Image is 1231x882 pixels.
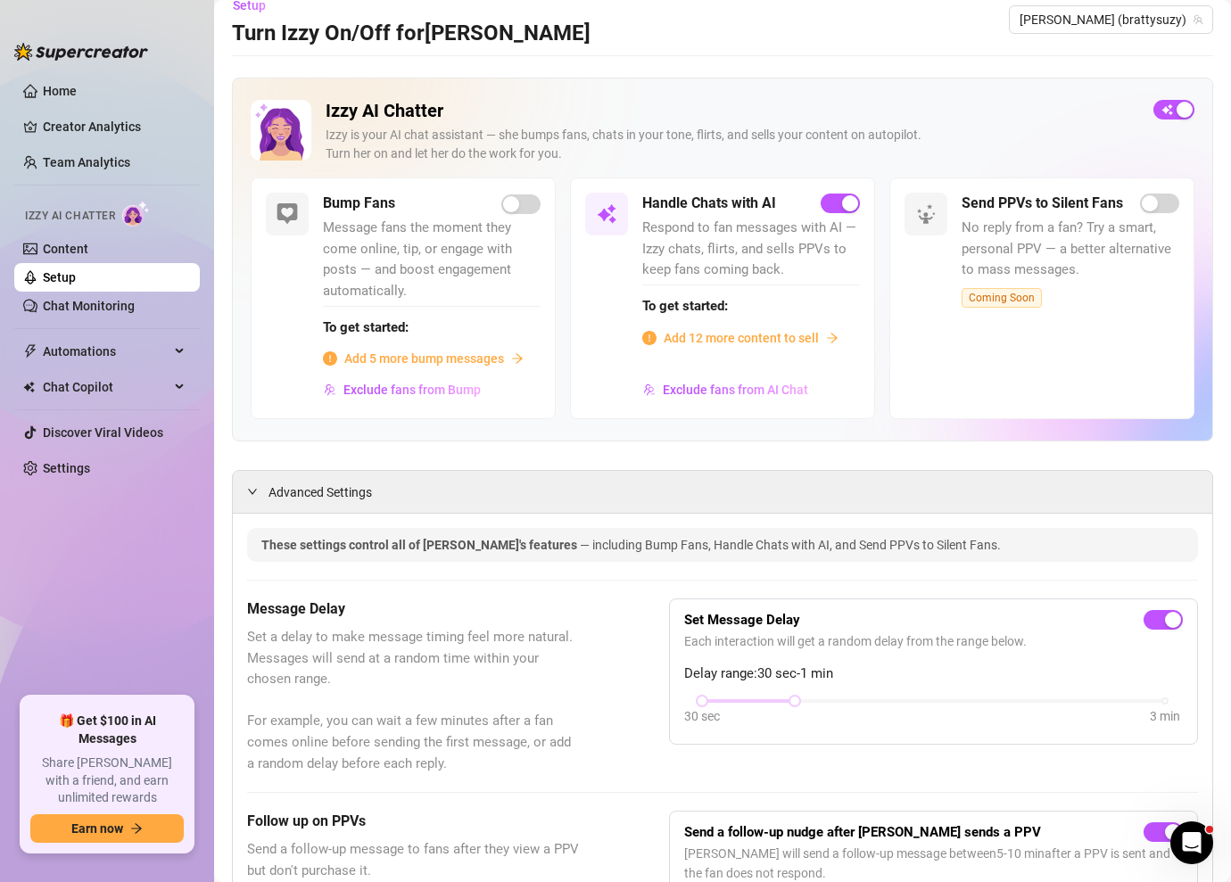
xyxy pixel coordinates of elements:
h2: Izzy AI Chatter [326,100,1139,122]
span: thunderbolt [23,344,37,359]
h5: Bump Fans [323,193,395,214]
span: arrow-right [511,352,524,365]
span: arrow-right [826,332,839,344]
span: Chat Copilot [43,373,169,401]
img: AI Chatter [122,201,150,227]
a: Team Analytics [43,155,130,169]
span: 🎁 Get $100 in AI Messages [30,713,184,747]
span: Coming Soon [962,288,1042,308]
div: 30 sec [684,706,720,726]
span: expanded [247,486,258,497]
a: Settings [43,461,90,475]
h3: Turn Izzy On/Off for [PERSON_NAME] [232,20,591,48]
strong: To get started: [642,298,728,314]
a: Content [43,242,88,256]
a: Discover Viral Videos [43,425,163,440]
button: Exclude fans from Bump [323,375,482,404]
button: Exclude fans from AI Chat [642,375,809,404]
span: Automations [43,337,169,366]
button: Earn nowarrow-right [30,814,184,843]
img: svg%3e [324,383,336,396]
h5: Handle Chats with AI [642,193,776,214]
span: Each interaction will get a random delay from the range below. [684,631,1183,651]
strong: To get started: [323,319,409,335]
div: expanded [247,482,269,501]
span: info-circle [323,351,337,366]
span: These settings control all of [PERSON_NAME]'s features [261,538,580,552]
img: logo-BBDzfeDw.svg [14,43,148,61]
span: Respond to fan messages with AI — Izzy chats, flirts, and sells PPVs to keep fans coming back. [642,218,860,281]
strong: Send a follow-up nudge after [PERSON_NAME] sends a PPV [684,824,1041,840]
div: Izzy is your AI chat assistant — she bumps fans, chats in your tone, flirts, and sells your conte... [326,126,1139,163]
span: Delay range: 30 sec - 1 min [684,664,1183,685]
h5: Send PPVs to Silent Fans [962,193,1123,214]
img: svg%3e [277,203,298,225]
span: Exclude fans from AI Chat [663,383,808,397]
h5: Message Delay [247,598,580,620]
img: Izzy AI Chatter [251,100,311,161]
strong: Set Message Delay [684,612,800,628]
span: — including Bump Fans, Handle Chats with AI, and Send PPVs to Silent Fans. [580,538,1001,552]
div: 3 min [1150,706,1180,726]
iframe: Intercom live chat [1170,821,1213,864]
span: Share [PERSON_NAME] with a friend, and earn unlimited rewards [30,754,184,807]
a: Creator Analytics [43,112,186,141]
span: Earn now [71,821,123,836]
a: Home [43,84,77,98]
span: team [1193,14,1203,25]
a: Chat Monitoring [43,299,135,313]
span: Izzy AI Chatter [25,208,115,225]
span: Advanced Settings [269,482,372,502]
img: Chat Copilot [23,381,35,393]
h5: Follow up on PPVs [247,811,580,832]
img: svg%3e [596,203,617,225]
span: Set a delay to make message timing feel more natural. Messages will send at a random time within ... [247,627,580,774]
a: Setup [43,270,76,284]
span: arrow-right [130,822,143,835]
span: No reply from a fan? Try a smart, personal PPV — a better alternative to mass messages. [962,218,1179,281]
span: info-circle [642,331,657,345]
img: svg%3e [643,383,656,396]
span: Message fans the moment they come online, tip, or engage with posts — and boost engagement automa... [323,218,541,301]
span: Exclude fans from Bump [343,383,481,397]
span: Susanna (brattysuzy) [1020,6,1202,33]
img: svg%3e [915,203,937,225]
span: Add 12 more content to sell [664,328,819,348]
span: Add 5 more bump messages [344,349,504,368]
